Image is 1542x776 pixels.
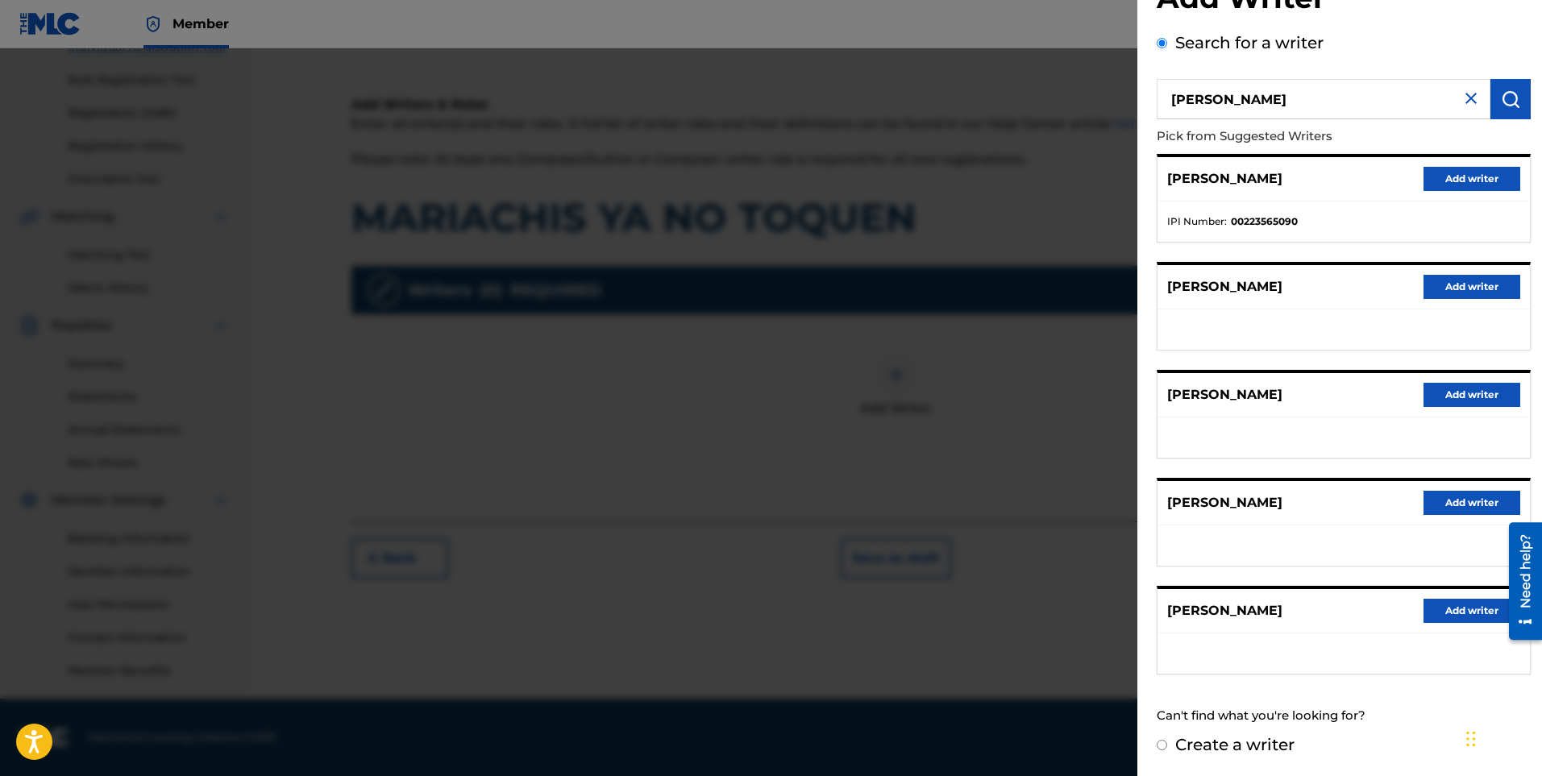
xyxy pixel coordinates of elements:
[1501,89,1520,109] img: Search Works
[1424,599,1520,623] button: Add writer
[143,15,163,34] img: Top Rightsholder
[1167,214,1227,229] span: IPI Number :
[1424,383,1520,407] button: Add writer
[1424,491,1520,515] button: Add writer
[1157,119,1439,154] p: Pick from Suggested Writers
[1167,385,1282,405] p: [PERSON_NAME]
[1175,735,1295,754] label: Create a writer
[1424,167,1520,191] button: Add writer
[1167,169,1282,189] p: [PERSON_NAME]
[19,12,81,35] img: MLC Logo
[1167,601,1282,620] p: [PERSON_NAME]
[1461,89,1481,108] img: close
[1466,715,1476,763] div: Drag
[1167,493,1282,512] p: [PERSON_NAME]
[1231,214,1298,229] strong: 00223565090
[172,15,229,33] span: Member
[1424,275,1520,299] button: Add writer
[1157,699,1531,733] div: Can't find what you're looking for?
[1461,699,1542,776] iframe: Chat Widget
[1167,277,1282,297] p: [PERSON_NAME]
[1157,79,1490,119] input: Search writer's name or IPI Number
[1175,33,1324,52] label: Search for a writer
[1497,517,1542,646] iframe: Resource Center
